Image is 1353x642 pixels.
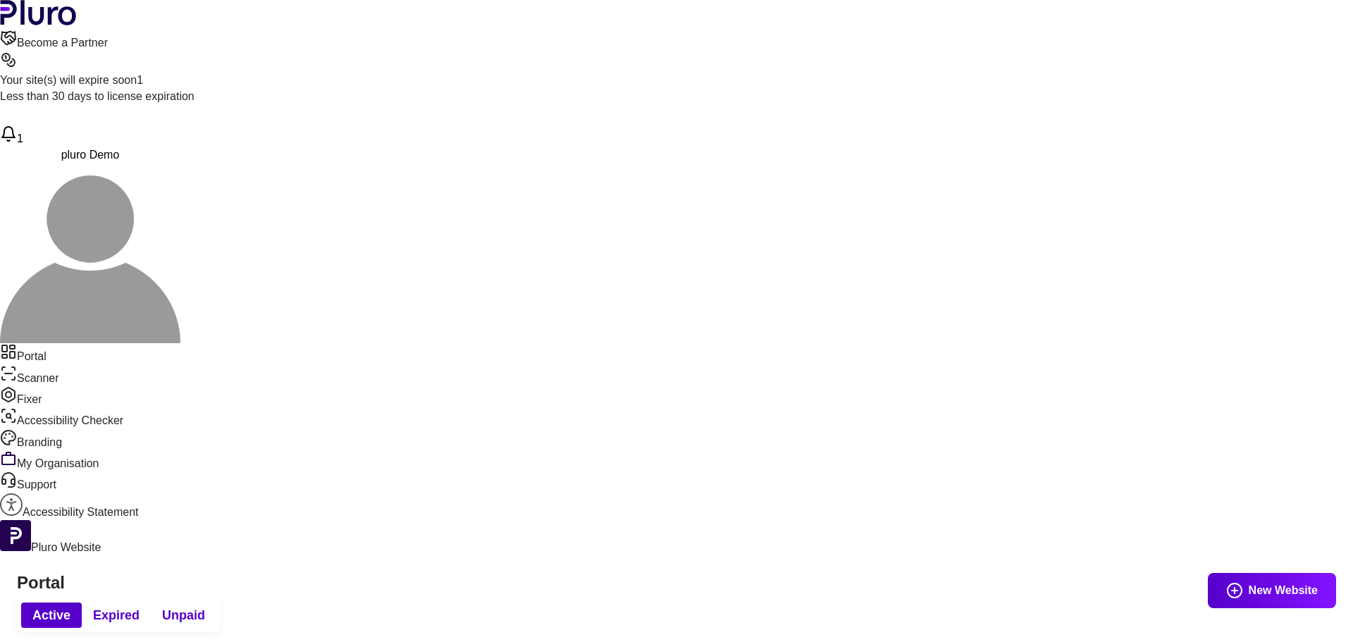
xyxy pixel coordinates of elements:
[32,607,70,624] span: Active
[151,603,216,628] button: Unpaid
[21,603,82,628] button: Active
[17,132,23,144] span: 1
[137,74,143,86] span: 1
[82,603,151,628] button: Expired
[61,149,120,161] span: pluro Demo
[1208,573,1336,608] button: New Website
[93,607,140,624] span: Expired
[162,607,205,624] span: Unpaid
[17,573,1336,593] h1: Portal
